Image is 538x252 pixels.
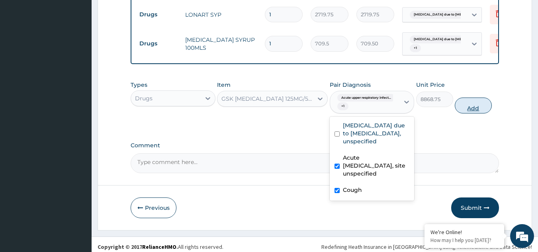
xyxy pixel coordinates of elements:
[343,121,410,145] label: [MEDICAL_DATA] due to [MEDICAL_DATA], unspecified
[217,81,231,89] label: Item
[337,102,348,110] span: + 1
[131,4,150,23] div: Minimize live chat window
[221,95,314,103] div: GSK [MEDICAL_DATA] 125MG/5ML SUSPENSION 100ML
[131,197,176,218] button: Previous
[135,36,181,51] td: Drugs
[430,237,498,244] p: How may I help you today?
[455,98,492,113] button: Add
[343,186,362,194] label: Cough
[330,81,371,89] label: Pair Diagnosis
[451,197,499,218] button: Submit
[416,81,445,89] label: Unit Price
[46,75,110,156] span: We're online!
[135,7,181,22] td: Drugs
[410,44,421,52] span: + 1
[15,40,32,60] img: d_794563401_company_1708531726252_794563401
[343,154,410,178] label: Acute [MEDICAL_DATA], site unspecified
[410,11,498,19] span: [MEDICAL_DATA] due to [MEDICAL_DATA] falc...
[98,243,178,250] strong: Copyright © 2017 .
[131,82,147,88] label: Types
[321,243,532,251] div: Redefining Heath Insurance in [GEOGRAPHIC_DATA] using Telemedicine and Data Science!
[181,32,261,56] td: [MEDICAL_DATA] SYRUP 100MLS
[131,142,499,149] label: Comment
[41,45,134,55] div: Chat with us now
[181,7,261,23] td: LONART SYP
[337,94,395,102] span: Acute upper respiratory infect...
[135,94,153,102] div: Drugs
[430,229,498,236] div: We're Online!
[410,35,498,43] span: [MEDICAL_DATA] due to [MEDICAL_DATA] falc...
[142,243,176,250] a: RelianceHMO
[4,168,152,195] textarea: Type your message and hit 'Enter'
